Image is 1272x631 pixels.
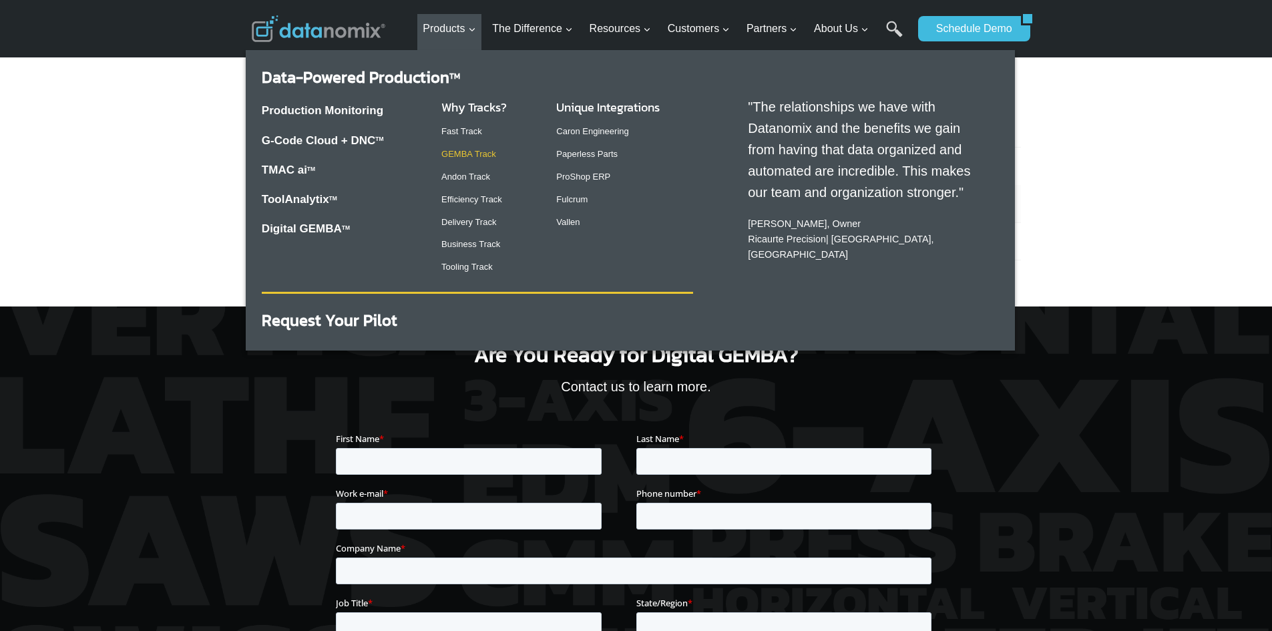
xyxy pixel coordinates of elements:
span: About Us [814,20,869,37]
a: G-Code Cloud + DNCTM [262,134,384,147]
sup: TM [307,166,315,172]
sup: TM [342,224,350,231]
a: Ricaurte Precision [748,234,826,244]
span: State/Region [300,165,352,177]
a: ProShop ERP [556,172,610,182]
a: Business Track [441,239,500,249]
span: Products [423,20,475,37]
p: "The relationships we have with Datanomix and the benefits we gain from having that data organize... [748,96,986,203]
sup: TM [449,70,460,82]
span: Phone number [300,55,361,67]
span: Last Name [300,1,343,13]
a: Schedule Demo [918,16,1021,41]
a: Digital GEMBATM [262,222,350,235]
a: TM [329,195,337,202]
sup: TM [375,136,383,142]
span: Are You Ready for Digital GEMBA? [474,339,799,371]
h3: Unique Integrations [556,98,693,116]
a: Search [886,21,903,51]
span: Customers [668,20,730,37]
a: Tooling Track [441,262,493,272]
a: Terms [150,298,170,307]
a: Privacy Policy [182,298,225,307]
a: Caron Engineering [556,126,628,136]
a: Request Your Pilot [262,308,397,332]
nav: Primary Navigation [417,7,911,51]
a: Efficiency Track [441,194,502,204]
a: Paperless Parts [556,149,618,159]
a: ToolAnalytix [262,193,329,206]
a: Why Tracks? [441,98,507,116]
p: [PERSON_NAME], Owner | [GEOGRAPHIC_DATA], [GEOGRAPHIC_DATA] [748,216,986,262]
span: Partners [747,20,797,37]
a: Vallen [556,217,580,227]
span: Resources [590,20,651,37]
a: GEMBA Track [441,149,496,159]
a: Delivery Track [441,217,496,227]
img: Datanomix [252,15,385,42]
span: The Difference [492,20,573,37]
p: Contact us to learn more. [336,376,937,397]
a: Production Monitoring [262,104,383,117]
a: Data-Powered ProductionTM [262,65,460,89]
a: Fulcrum [556,194,588,204]
a: TMAC aiTM [262,164,315,176]
a: Fast Track [441,126,482,136]
a: Andon Track [441,172,490,182]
